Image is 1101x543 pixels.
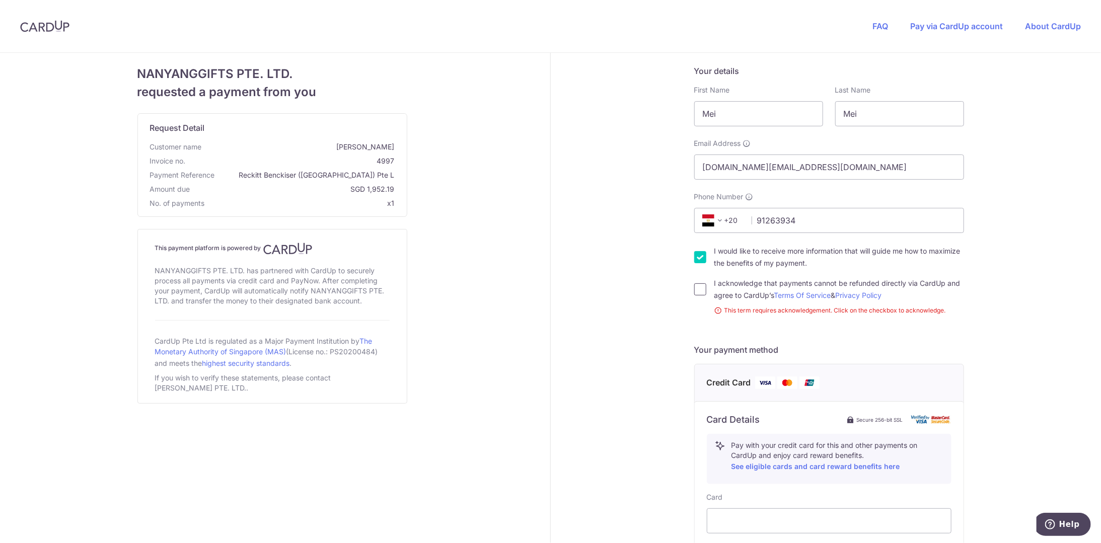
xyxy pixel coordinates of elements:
span: No. of payments [150,198,205,208]
span: Reckitt Benckiser ([GEOGRAPHIC_DATA]) Pte L [219,170,395,180]
span: 4997 [190,156,395,166]
a: Pay via CardUp account [910,21,1003,31]
img: Union Pay [799,376,820,389]
img: Visa [755,376,775,389]
label: I acknowledge that payments cannot be refunded directly via CardUp and agree to CardUp’s & [714,277,964,301]
span: NANYANGGIFTS PTE. LTD. [137,65,407,83]
img: CardUp [263,243,313,255]
img: card secure [911,415,951,424]
small: This term requires acknowledgement. Click on the checkbox to acknowledge. [714,305,964,316]
span: SGD 1,952.19 [194,184,395,194]
h5: Your details [694,65,964,77]
div: CardUp Pte Ltd is regulated as a Major Payment Institution by (License no.: PS20200484) and meets... [155,333,390,371]
h4: This payment platform is powered by [155,243,390,255]
span: Invoice no. [150,156,186,166]
span: Amount due [150,184,190,194]
span: x1 [388,199,395,207]
span: Credit Card [707,376,751,389]
label: I would like to receive more information that will guide me how to maximize the benefits of my pa... [714,245,964,269]
input: Email address [694,154,964,180]
div: If you wish to verify these statements, please contact [PERSON_NAME] PTE. LTD.. [155,371,390,395]
span: Phone Number [694,192,744,202]
span: +20 [699,214,745,226]
a: highest security standards [202,359,290,367]
label: Card [707,492,723,502]
span: Customer name [150,142,202,152]
span: translation missing: en.payment_reference [150,171,215,179]
span: [PERSON_NAME] [206,142,395,152]
iframe: Secure card payment input frame [715,515,943,527]
label: First Name [694,85,730,95]
h5: Your payment method [694,344,964,356]
span: Email Address [694,138,741,148]
a: See eligible cards and card reward benefits here [731,462,900,471]
p: Pay with your credit card for this and other payments on CardUp and enjoy card reward benefits. [731,440,943,473]
div: NANYANGGIFTS PTE. LTD. has partnered with CardUp to securely process all payments via credit card... [155,264,390,308]
label: Last Name [835,85,871,95]
h6: Card Details [707,414,760,426]
img: Mastercard [777,376,797,389]
span: +20 [702,214,726,226]
img: CardUp [20,20,69,32]
span: requested a payment from you [137,83,407,101]
a: FAQ [872,21,888,31]
a: Terms Of Service [774,291,831,299]
input: First name [694,101,823,126]
span: translation missing: en.request_detail [150,123,205,133]
span: Secure 256-bit SSL [857,416,903,424]
input: Last name [835,101,964,126]
a: About CardUp [1025,21,1081,31]
iframe: Opens a widget where you can find more information [1037,513,1091,538]
a: Privacy Policy [836,291,882,299]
